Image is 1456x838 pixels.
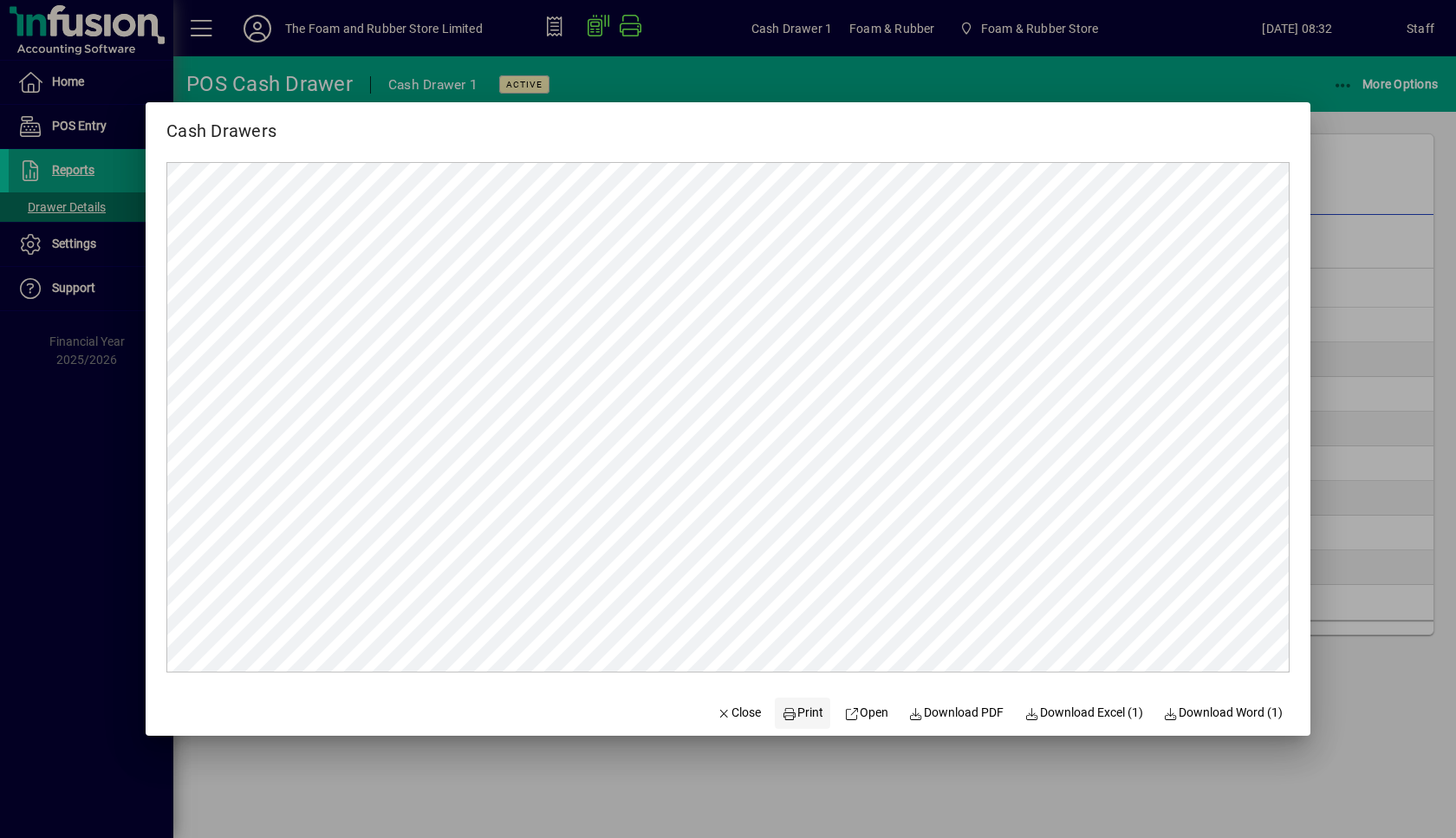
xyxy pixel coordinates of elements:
[1157,698,1290,729] button: Download Word (1)
[717,704,762,722] span: Close
[782,704,823,722] span: Print
[146,102,297,145] h2: Cash Drawers
[710,698,769,729] button: Close
[837,698,895,729] a: Open
[1017,698,1150,729] button: Download Excel (1)
[902,698,1011,729] a: Download PDF
[1024,704,1143,722] span: Download Excel (1)
[775,698,830,729] button: Print
[844,704,888,722] span: Open
[1164,704,1284,722] span: Download Word (1)
[909,704,1004,722] span: Download PDF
